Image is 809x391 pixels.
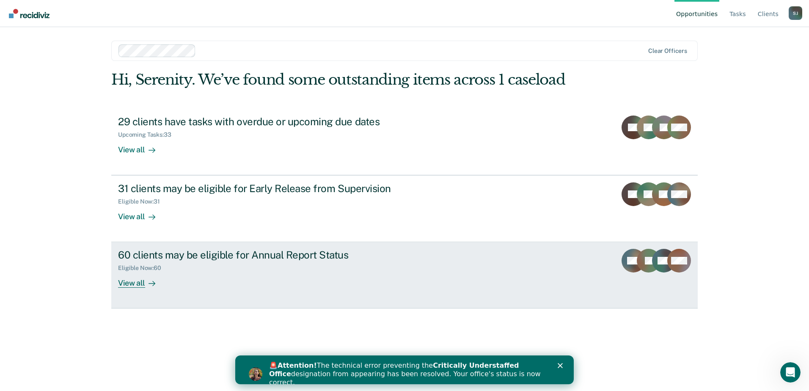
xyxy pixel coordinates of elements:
[780,362,801,383] iframe: Intercom live chat
[648,47,687,55] div: Clear officers
[9,9,50,18] img: Recidiviz
[111,109,698,175] a: 29 clients have tasks with overdue or upcoming due datesUpcoming Tasks:33View all
[118,116,415,128] div: 29 clients have tasks with overdue or upcoming due dates
[118,138,165,154] div: View all
[34,6,311,31] div: 🚨 The technical error preventing the designation from appearing has been resolved. Your office's ...
[118,131,178,138] div: Upcoming Tasks : 33
[34,6,284,22] b: Critically Understaffed Office
[118,198,167,205] div: Eligible Now : 31
[118,264,168,272] div: Eligible Now : 60
[111,175,698,242] a: 31 clients may be eligible for Early Release from SupervisionEligible Now:31View all
[322,8,331,13] div: Close
[118,205,165,222] div: View all
[42,6,82,14] b: Attention!
[118,249,415,261] div: 60 clients may be eligible for Annual Report Status
[111,242,698,308] a: 60 clients may be eligible for Annual Report StatusEligible Now:60View all
[118,182,415,195] div: 31 clients may be eligible for Early Release from Supervision
[118,272,165,288] div: View all
[235,355,574,384] iframe: Intercom live chat banner
[789,6,802,20] div: S J
[789,6,802,20] button: Profile dropdown button
[111,71,581,88] div: Hi, Serenity. We’ve found some outstanding items across 1 caseload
